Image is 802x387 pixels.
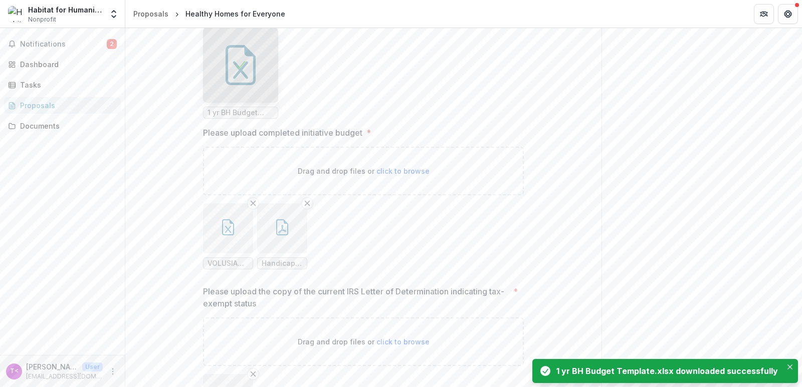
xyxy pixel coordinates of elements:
[82,362,103,371] p: User
[203,28,278,119] div: 1 yr BH Budget Template.xlsx
[20,100,113,111] div: Proposals
[28,5,103,15] div: Habitat for Humanity of [GEOGRAPHIC_DATA]/[GEOGRAPHIC_DATA]
[262,259,303,268] span: Handicap access bathroom upgrade.pdf
[10,368,19,374] div: Tom Torreta <ttorretta@habitatstjohns.org>
[208,259,249,268] span: VOLUSIA [PERSON_NAME] 3 BED BUDGET REV [DATE] (1).xlsx
[298,336,430,347] p: Drag and drop files or
[107,4,121,24] button: Open entity switcher
[203,285,509,309] p: Please upload the copy of the current IRS Letter of Determination indicating tax-exempt status
[247,197,259,209] button: Remove File
[4,56,121,73] a: Dashboard
[528,355,802,387] div: Notifications-bottom-right
[20,121,113,131] div: Documents
[208,109,274,117] span: 1 yr BH Budget Template.xlsx
[26,372,103,381] p: [EMAIL_ADDRESS][DOMAIN_NAME]
[20,40,107,49] span: Notifications
[26,361,78,372] p: [PERSON_NAME] <[EMAIL_ADDRESS][DOMAIN_NAME]>
[8,6,24,22] img: Habitat for Humanity of St. Augustine/St. Johns County
[133,9,168,19] div: Proposals
[556,365,778,377] div: 1 yr BH Budget Template.xlsx downloaded successfully
[257,203,307,269] div: Remove FileHandicap access bathroom upgrade.pdf
[107,365,119,377] button: More
[4,118,121,134] a: Documents
[129,7,289,21] nav: breadcrumb
[778,4,798,24] button: Get Help
[4,36,121,52] button: Notifications2
[129,7,172,21] a: Proposals
[754,4,774,24] button: Partners
[301,197,313,209] button: Remove File
[247,368,259,380] button: Remove File
[185,9,285,19] div: Healthy Homes for Everyone
[20,59,113,70] div: Dashboard
[203,127,362,139] p: Please upload completed initiative budget
[784,361,796,373] button: Close
[20,80,113,90] div: Tasks
[107,39,117,49] span: 2
[298,166,430,176] p: Drag and drop files or
[28,15,56,24] span: Nonprofit
[203,203,253,269] div: Remove FileVOLUSIA [PERSON_NAME] 3 BED BUDGET REV [DATE] (1).xlsx
[376,337,430,346] span: click to browse
[376,167,430,175] span: click to browse
[4,97,121,114] a: Proposals
[4,77,121,93] a: Tasks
